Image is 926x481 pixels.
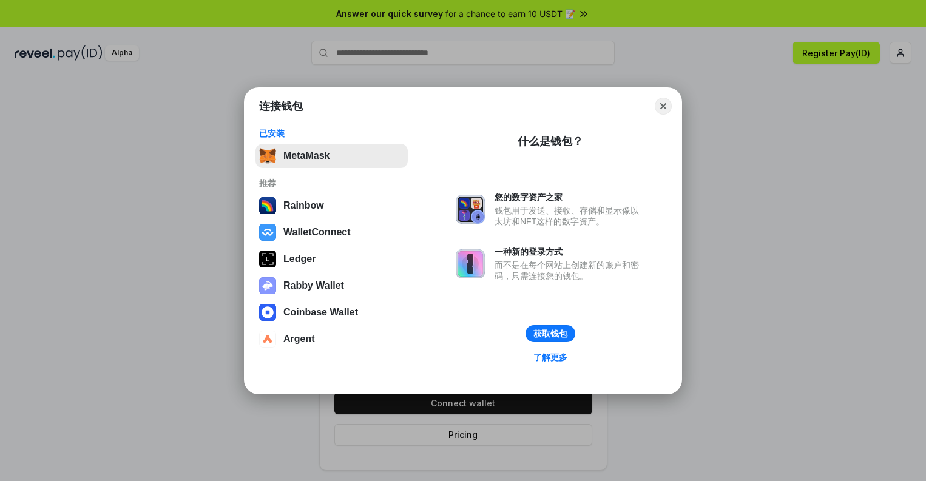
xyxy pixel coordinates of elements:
div: 获取钱包 [533,328,567,339]
div: 钱包用于发送、接收、存储和显示像以太坊和NFT这样的数字资产。 [495,205,645,227]
div: Argent [283,334,315,345]
button: Close [655,98,672,115]
img: svg+xml,%3Csvg%20width%3D%2228%22%20height%3D%2228%22%20viewBox%3D%220%200%2028%2028%22%20fill%3D... [259,304,276,321]
button: Argent [255,327,408,351]
div: 而不是在每个网站上创建新的账户和密码，只需连接您的钱包。 [495,260,645,281]
button: Ledger [255,247,408,271]
img: svg+xml,%3Csvg%20width%3D%22120%22%20height%3D%22120%22%20viewBox%3D%220%200%20120%20120%22%20fil... [259,197,276,214]
img: svg+xml,%3Csvg%20xmlns%3D%22http%3A%2F%2Fwww.w3.org%2F2000%2Fsvg%22%20fill%3D%22none%22%20viewBox... [456,249,485,278]
img: svg+xml,%3Csvg%20xmlns%3D%22http%3A%2F%2Fwww.w3.org%2F2000%2Fsvg%22%20fill%3D%22none%22%20viewBox... [456,195,485,224]
div: 您的数字资产之家 [495,192,645,203]
a: 了解更多 [526,349,575,365]
img: svg+xml,%3Csvg%20width%3D%2228%22%20height%3D%2228%22%20viewBox%3D%220%200%2028%2028%22%20fill%3D... [259,224,276,241]
h1: 连接钱包 [259,99,303,113]
div: 了解更多 [533,352,567,363]
button: MetaMask [255,144,408,168]
button: WalletConnect [255,220,408,244]
button: Rabby Wallet [255,274,408,298]
button: Coinbase Wallet [255,300,408,325]
div: 什么是钱包？ [518,134,583,149]
img: svg+xml,%3Csvg%20width%3D%2228%22%20height%3D%2228%22%20viewBox%3D%220%200%2028%2028%22%20fill%3D... [259,331,276,348]
div: WalletConnect [283,227,351,238]
button: Rainbow [255,193,408,218]
div: MetaMask [283,150,330,161]
img: svg+xml,%3Csvg%20xmlns%3D%22http%3A%2F%2Fwww.w3.org%2F2000%2Fsvg%22%20fill%3D%22none%22%20viewBox... [259,277,276,294]
div: 已安装 [259,128,404,139]
div: 推荐 [259,178,404,189]
div: Ledger [283,254,316,264]
img: svg+xml,%3Csvg%20fill%3D%22none%22%20height%3D%2233%22%20viewBox%3D%220%200%2035%2033%22%20width%... [259,147,276,164]
div: Coinbase Wallet [283,307,358,318]
button: 获取钱包 [526,325,575,342]
div: Rainbow [283,200,324,211]
div: Rabby Wallet [283,280,344,291]
div: 一种新的登录方式 [495,246,645,257]
img: svg+xml,%3Csvg%20xmlns%3D%22http%3A%2F%2Fwww.w3.org%2F2000%2Fsvg%22%20width%3D%2228%22%20height%3... [259,251,276,267]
